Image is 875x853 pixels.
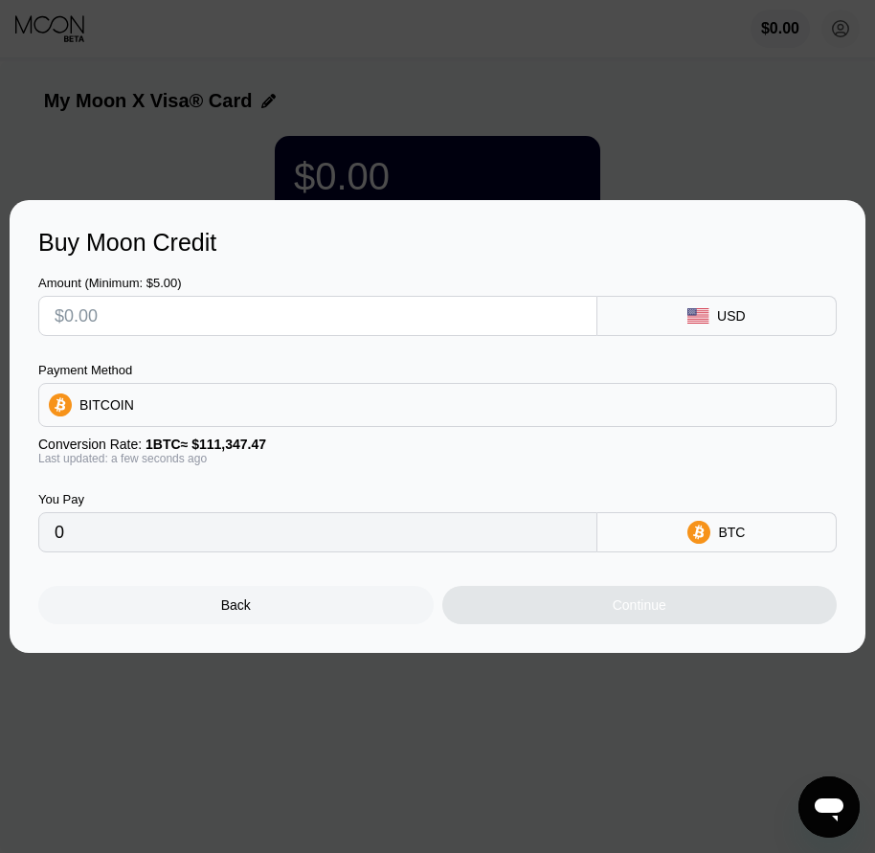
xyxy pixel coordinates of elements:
[38,363,837,377] div: Payment Method
[38,452,837,465] div: Last updated: a few seconds ago
[798,776,860,838] iframe: Button to launch messaging window
[38,492,597,506] div: You Pay
[38,586,434,624] div: Back
[718,525,745,540] div: BTC
[38,276,597,290] div: Amount (Minimum: $5.00)
[146,437,266,452] span: 1 BTC ≈ $111,347.47
[55,297,581,335] input: $0.00
[38,437,837,452] div: Conversion Rate:
[221,597,251,613] div: Back
[38,229,837,257] div: Buy Moon Credit
[717,308,746,324] div: USD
